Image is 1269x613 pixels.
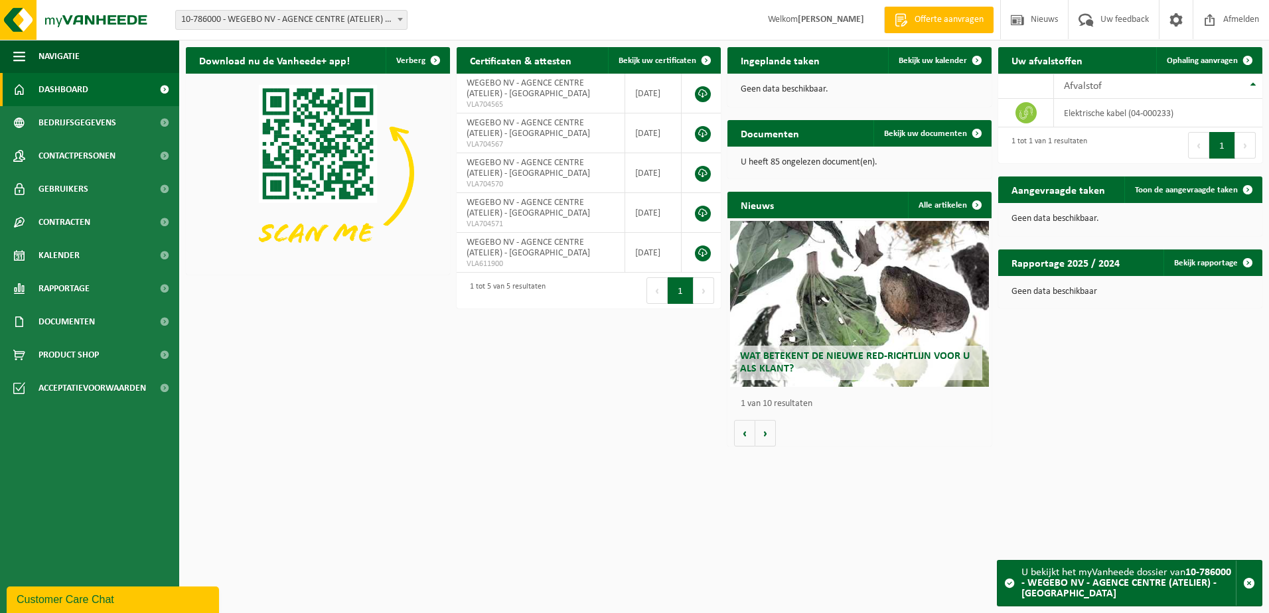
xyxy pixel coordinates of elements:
span: Toon de aangevraagde taken [1135,186,1238,194]
p: 1 van 10 resultaten [741,399,985,409]
h2: Certificaten & attesten [457,47,585,73]
a: Ophaling aanvragen [1156,47,1261,74]
span: Product Shop [38,338,99,372]
h2: Uw afvalstoffen [998,47,1096,73]
span: Bedrijfsgegevens [38,106,116,139]
button: Previous [646,277,668,304]
a: Bekijk uw certificaten [608,47,719,74]
span: VLA704571 [467,219,615,230]
strong: 10-786000 - WEGEBO NV - AGENCE CENTRE (ATELIER) - [GEOGRAPHIC_DATA] [1021,567,1231,599]
td: [DATE] [625,193,682,233]
span: Contactpersonen [38,139,115,172]
span: Gebruikers [38,172,88,206]
button: 1 [668,277,694,304]
span: Rapportage [38,272,90,305]
span: WEGEBO NV - AGENCE CENTRE (ATELIER) - [GEOGRAPHIC_DATA] [467,158,590,178]
span: WEGEBO NV - AGENCE CENTRE (ATELIER) - [GEOGRAPHIC_DATA] [467,238,590,258]
iframe: chat widget [7,584,222,613]
strong: [PERSON_NAME] [798,15,864,25]
button: Volgende [755,420,776,446]
div: 1 tot 5 van 5 resultaten [463,276,546,305]
a: Bekijk rapportage [1163,249,1261,276]
span: Navigatie [38,40,80,73]
h2: Ingeplande taken [727,47,833,73]
span: Afvalstof [1064,81,1102,92]
td: [DATE] [625,153,682,193]
a: Bekijk uw kalender [888,47,990,74]
span: 10-786000 - WEGEBO NV - AGENCE CENTRE (ATELIER) - VILVOORDE [175,10,408,30]
td: [DATE] [625,74,682,113]
a: Toon de aangevraagde taken [1124,176,1261,203]
p: U heeft 85 ongelezen document(en). [741,158,978,167]
span: WEGEBO NV - AGENCE CENTRE (ATELIER) - [GEOGRAPHIC_DATA] [467,198,590,218]
span: Dashboard [38,73,88,106]
span: VLA611900 [467,259,615,269]
span: VLA704570 [467,179,615,190]
h2: Rapportage 2025 / 2024 [998,249,1133,275]
h2: Aangevraagde taken [998,176,1118,202]
td: elektrische kabel (04-000233) [1054,99,1262,127]
span: Documenten [38,305,95,338]
h2: Documenten [727,120,812,146]
span: Verberg [396,56,425,65]
button: Next [694,277,714,304]
span: Bekijk uw documenten [884,129,967,138]
button: Verberg [386,47,449,74]
button: Next [1235,132,1256,159]
span: Bekijk uw kalender [899,56,967,65]
h2: Download nu de Vanheede+ app! [186,47,363,73]
td: [DATE] [625,233,682,273]
span: Contracten [38,206,90,239]
span: Bekijk uw certificaten [619,56,696,65]
span: Offerte aanvragen [911,13,987,27]
span: Kalender [38,239,80,272]
span: Ophaling aanvragen [1167,56,1238,65]
a: Offerte aanvragen [884,7,994,33]
button: Previous [1188,132,1209,159]
span: VLA704565 [467,100,615,110]
h2: Nieuws [727,192,787,218]
span: 10-786000 - WEGEBO NV - AGENCE CENTRE (ATELIER) - VILVOORDE [176,11,407,29]
button: 1 [1209,132,1235,159]
span: Acceptatievoorwaarden [38,372,146,405]
a: Bekijk uw documenten [873,120,990,147]
span: VLA704567 [467,139,615,150]
a: Alle artikelen [908,192,990,218]
p: Geen data beschikbaar. [1011,214,1249,224]
span: WEGEBO NV - AGENCE CENTRE (ATELIER) - [GEOGRAPHIC_DATA] [467,78,590,99]
p: Geen data beschikbaar. [741,85,978,94]
div: 1 tot 1 van 1 resultaten [1005,131,1087,160]
button: Vorige [734,420,755,446]
a: Wat betekent de nieuwe RED-richtlijn voor u als klant? [730,221,989,387]
span: WEGEBO NV - AGENCE CENTRE (ATELIER) - [GEOGRAPHIC_DATA] [467,118,590,139]
img: Download de VHEPlus App [186,74,450,272]
div: U bekijkt het myVanheede dossier van [1021,561,1236,606]
p: Geen data beschikbaar [1011,287,1249,297]
span: Wat betekent de nieuwe RED-richtlijn voor u als klant? [740,351,970,374]
td: [DATE] [625,113,682,153]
